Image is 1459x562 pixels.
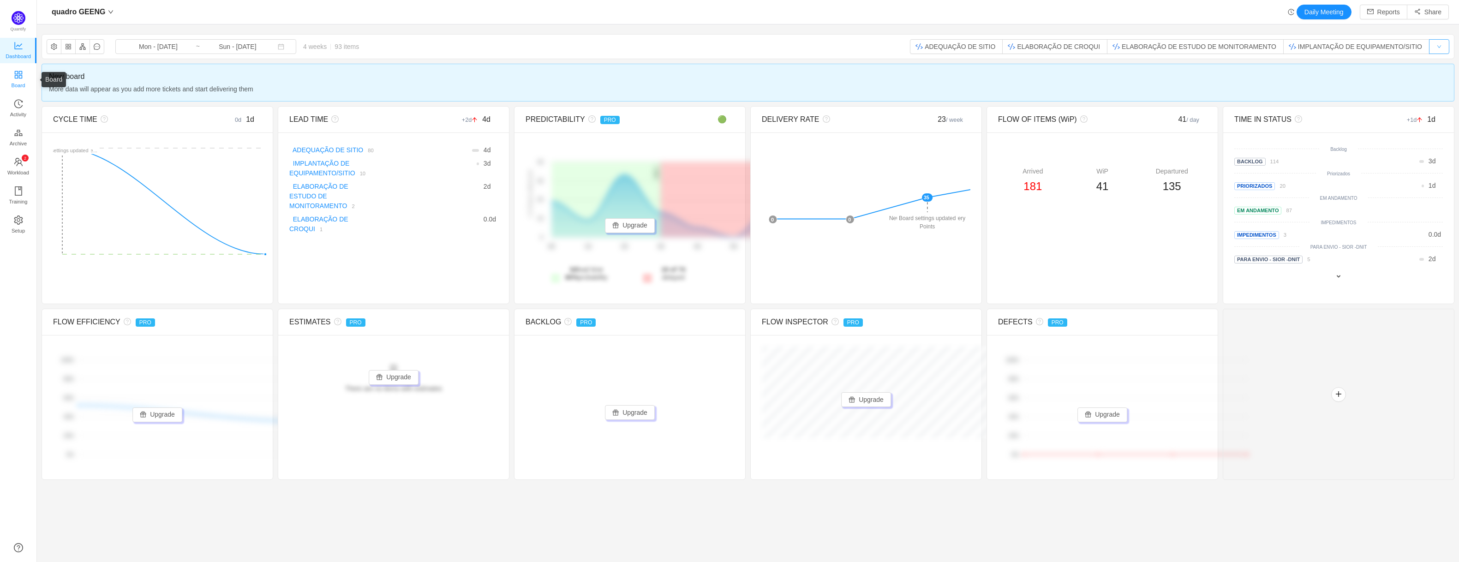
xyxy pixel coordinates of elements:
[1297,5,1351,19] button: Daily Meeting
[390,365,397,372] i: icon: robot
[278,43,284,50] i: icon: calendar
[347,202,355,209] a: 2
[47,39,61,54] button: icon: setting
[49,71,1447,82] span: New board
[1407,5,1449,19] button: icon: share-altShare
[998,317,1154,328] div: DEFECTS
[605,218,655,233] button: icon: giftUpgrade
[22,155,29,161] sup: 2
[90,39,104,54] button: icon: message
[1002,39,1107,54] button: ELABORAÇÃO DE CROQUI
[1303,255,1310,263] a: 5
[289,115,328,123] span: LEAD TIME
[360,171,365,176] small: 10
[368,148,373,153] small: 80
[569,266,577,273] strong: 3d
[97,115,108,123] i: icon: question-circle
[762,114,918,125] div: DELIVERY RATE
[52,5,105,19] span: quadro GEENG
[1112,43,1120,50] img: 10321
[12,221,25,240] span: Setup
[883,212,971,233] div: New Commitment and Delivery Points
[548,244,554,250] tspan: 0d
[605,405,655,420] button: icon: giftUpgrade
[484,183,487,190] span: 2
[1068,167,1137,176] div: WiP
[315,225,323,233] a: 1
[484,146,491,154] span: d
[484,215,496,223] span: d
[346,318,365,327] span: PRO
[621,244,627,250] tspan: 2d
[14,99,23,108] i: icon: history
[14,129,23,147] a: Archive
[1429,157,1436,165] span: d
[484,160,491,167] span: d
[1280,183,1285,189] small: 20
[1009,376,1019,382] tspan: 80%
[565,274,578,281] strong: 80%
[762,317,918,328] div: FLOW INSPECTOR
[600,116,620,124] span: PRO
[1288,9,1294,15] i: icon: history
[14,157,23,167] i: icon: team
[585,115,596,123] i: icon: question-circle
[6,47,31,66] span: Dashboard
[289,365,498,394] div: There are no items with estimates
[484,183,491,190] span: d
[1429,182,1432,189] span: 1
[66,452,74,457] tspan: 0%
[694,244,700,250] tspan: 4d
[14,71,23,89] a: Board
[1009,395,1019,401] tspan: 60%
[565,274,608,281] span: probability
[246,115,254,123] span: 1d
[1234,231,1279,239] span: IMPEDIMENTOS
[1310,245,1367,250] small: PARA ENVIO - SIOR -DNIT
[1429,231,1437,238] span: 0.0
[1048,318,1067,327] span: PRO
[1360,5,1407,19] button: icon: mailReports
[1270,159,1279,164] small: 114
[843,318,863,327] span: PRO
[289,317,446,328] div: ESTIMATES
[1427,115,1435,123] span: 1d
[484,215,492,223] span: 0.0
[841,392,891,407] button: icon: giftUpgrade
[1009,414,1019,419] tspan: 40%
[12,76,25,95] span: Board
[7,163,29,182] span: Workload
[1033,318,1043,325] i: icon: question-circle
[576,318,596,327] span: PRO
[64,414,74,419] tspan: 40%
[61,39,76,54] button: icon: appstore
[897,212,957,224] div: Board settings updated
[1186,116,1199,123] small: / day
[53,317,209,328] div: FLOW EFFICIENCY
[1321,220,1356,225] small: IMPEDIMENTOS
[293,146,363,154] a: ADEQUAÇÃO DE SITIO
[14,41,23,50] i: icon: line-chart
[24,155,26,161] p: 2
[1096,180,1109,192] span: 41
[1429,255,1436,263] span: d
[132,407,182,422] button: icon: giftUpgrade
[527,170,533,218] text: # of items delivered
[1077,407,1127,422] button: icon: giftUpgrade
[946,116,963,123] small: / week
[14,128,23,138] i: icon: gold
[1011,452,1019,457] tspan: 0%
[462,116,483,123] small: +2d
[1234,182,1275,190] span: Priorizados
[472,117,478,123] i: icon: arrow-up
[1320,196,1357,201] small: EM ANDAMENTO
[14,158,23,176] a: icon: teamWorkload
[1137,167,1207,176] div: Departured
[1279,231,1286,238] a: 3
[998,167,1068,176] div: Arrived
[1327,171,1350,176] small: Priorizados
[1429,255,1432,263] span: 2
[11,27,26,31] span: Quantify
[328,115,339,123] i: icon: question-circle
[200,42,275,52] input: End date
